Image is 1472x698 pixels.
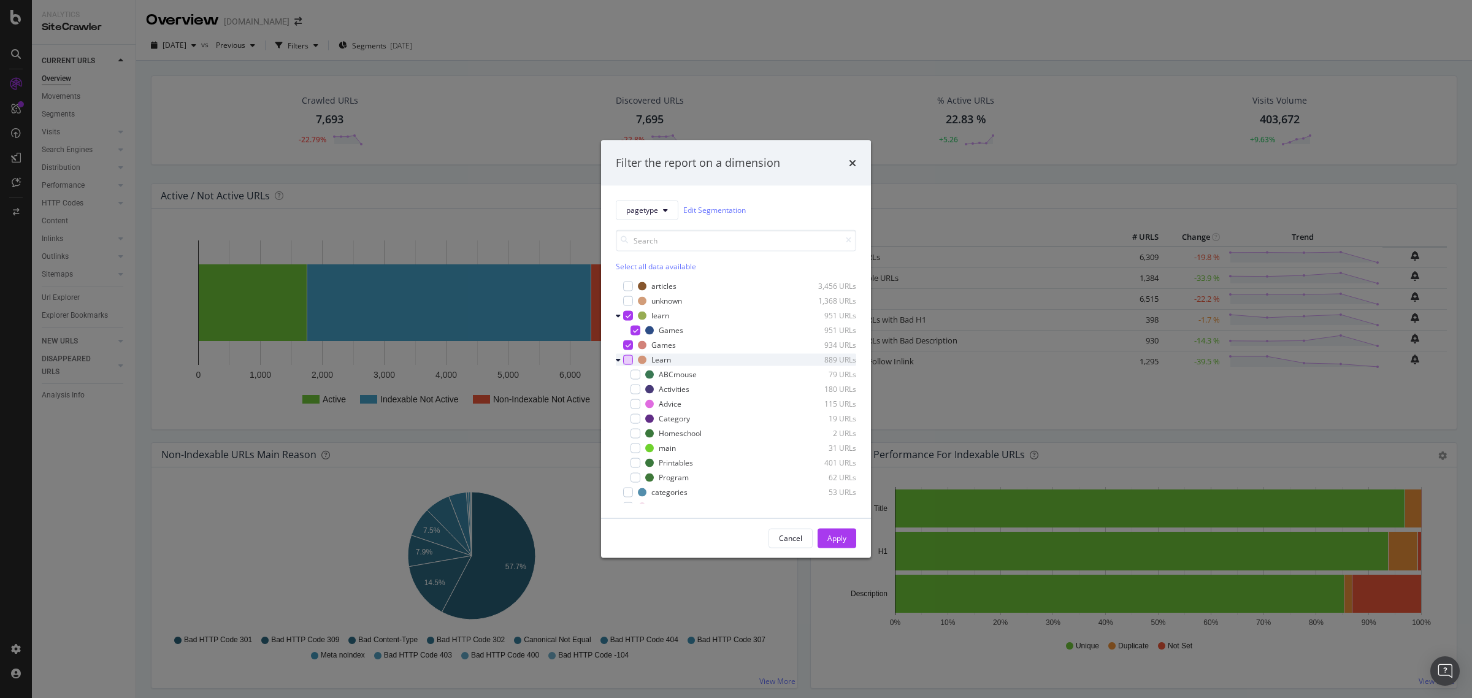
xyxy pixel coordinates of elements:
[659,399,681,409] div: Advice
[796,399,856,409] div: 115 URLs
[659,458,693,468] div: Printables
[849,155,856,171] div: times
[796,325,856,336] div: 951 URLs
[796,296,856,306] div: 1,368 URLs
[779,533,802,543] div: Cancel
[796,443,856,453] div: 31 URLs
[796,502,856,512] div: 19 URLs
[659,472,689,483] div: Program
[659,413,690,424] div: Category
[616,261,856,271] div: Select all data available
[683,204,746,217] a: Edit Segmentation
[796,355,856,365] div: 889 URLs
[796,413,856,424] div: 19 URLs
[601,140,871,558] div: modal
[651,355,671,365] div: Learn
[796,472,856,483] div: 62 URLs
[796,428,856,439] div: 2 URLs
[659,428,702,439] div: Homeschool
[651,487,688,497] div: categories
[651,296,682,306] div: unknown
[769,528,813,548] button: Cancel
[796,340,856,350] div: 934 URLs
[796,310,856,321] div: 951 URLs
[796,281,856,291] div: 3,456 URLs
[651,310,669,321] div: learn
[796,487,856,497] div: 53 URLs
[796,458,856,468] div: 401 URLs
[827,533,846,543] div: Apply
[651,340,676,350] div: Games
[659,384,689,394] div: Activities
[651,281,677,291] div: articles
[616,155,780,171] div: Filter the report on a dimension
[659,325,683,336] div: Games
[659,369,697,380] div: ABCmouse
[626,205,658,215] span: pagetype
[651,502,693,512] div: subscription
[796,369,856,380] div: 79 URLs
[796,384,856,394] div: 180 URLs
[659,443,676,453] div: main
[616,200,678,220] button: pagetype
[616,229,856,251] input: Search
[1430,656,1460,686] div: Open Intercom Messenger
[818,528,856,548] button: Apply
